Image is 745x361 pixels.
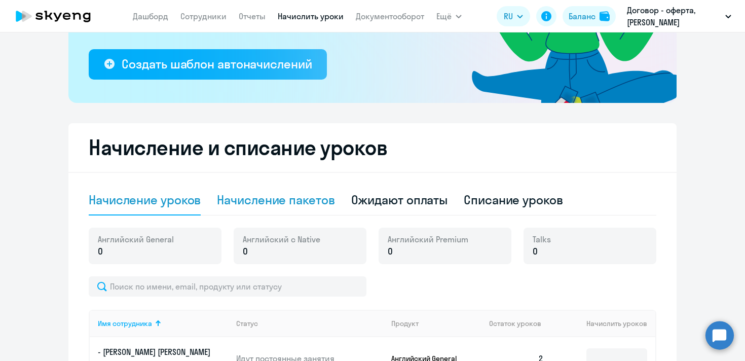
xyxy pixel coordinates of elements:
[122,56,312,72] div: Создать шаблон автоначислений
[497,6,530,26] button: RU
[533,245,538,258] span: 0
[388,234,468,245] span: Английский Premium
[217,192,334,208] div: Начисление пакетов
[622,4,736,28] button: Договор - оферта, [PERSON_NAME] РАЗРАБОТКИ, ООО
[243,234,320,245] span: Английский с Native
[569,10,595,22] div: Баланс
[180,11,227,21] a: Сотрудники
[133,11,168,21] a: Дашборд
[98,319,228,328] div: Имя сотрудника
[98,346,211,357] p: - [PERSON_NAME] [PERSON_NAME]
[89,192,201,208] div: Начисление уроков
[89,49,327,80] button: Создать шаблон автоначислений
[504,10,513,22] span: RU
[533,234,551,245] span: Talks
[391,319,481,328] div: Продукт
[464,192,563,208] div: Списание уроков
[356,11,424,21] a: Документооборот
[98,234,174,245] span: Английский General
[351,192,448,208] div: Ожидают оплаты
[239,11,266,21] a: Отчеты
[98,245,103,258] span: 0
[436,10,452,22] span: Ещё
[89,135,656,160] h2: Начисление и списание уроков
[600,11,610,21] img: balance
[243,245,248,258] span: 0
[391,319,419,328] div: Продукт
[98,319,152,328] div: Имя сотрудника
[489,319,552,328] div: Остаток уроков
[436,6,462,26] button: Ещё
[278,11,344,21] a: Начислить уроки
[236,319,258,328] div: Статус
[627,4,721,28] p: Договор - оферта, [PERSON_NAME] РАЗРАБОТКИ, ООО
[552,310,655,337] th: Начислить уроков
[388,245,393,258] span: 0
[489,319,541,328] span: Остаток уроков
[563,6,616,26] button: Балансbalance
[89,276,366,297] input: Поиск по имени, email, продукту или статусу
[236,319,383,328] div: Статус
